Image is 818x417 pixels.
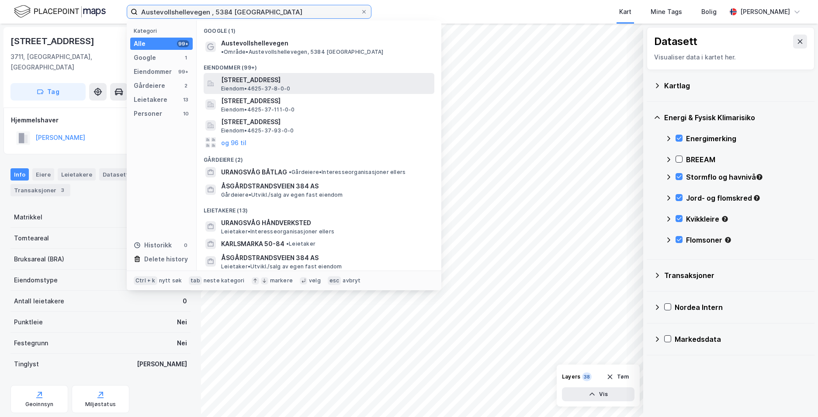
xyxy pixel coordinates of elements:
[10,52,156,73] div: 3711, [GEOGRAPHIC_DATA], [GEOGRAPHIC_DATA]
[144,254,188,264] div: Delete history
[221,218,431,228] span: URANGSVÅG HÅNDVERKSTED
[14,254,64,264] div: Bruksareal (BRA)
[686,133,808,144] div: Energimerking
[221,167,287,177] span: URANGSVÅG BÅTLAG
[134,66,172,77] div: Eiendommer
[270,277,293,284] div: markere
[289,169,291,175] span: •
[182,82,189,89] div: 2
[10,83,86,101] button: Tag
[183,296,187,306] div: 0
[134,52,156,63] div: Google
[774,375,818,417] iframe: Chat Widget
[177,40,189,47] div: 99+
[675,334,808,344] div: Markedsdata
[14,359,39,369] div: Tinglyst
[221,38,288,49] span: Austevollshellevegen
[221,228,334,235] span: Leietaker • Interesseorganisasjoner ellers
[14,296,64,306] div: Antall leietakere
[197,200,441,216] div: Leietakere (13)
[756,173,763,181] div: Tooltip anchor
[11,115,190,125] div: Hjemmelshaver
[221,137,246,148] button: og 96 til
[221,263,342,270] span: Leietaker • Utvikl./salg av egen fast eiendom
[58,168,96,181] div: Leietakere
[724,236,732,244] div: Tooltip anchor
[14,212,42,222] div: Matrikkel
[14,275,58,285] div: Eiendomstype
[137,359,187,369] div: [PERSON_NAME]
[286,240,289,247] span: •
[686,172,808,182] div: Stormflo og havnivå
[10,168,29,181] div: Info
[134,276,157,285] div: Ctrl + k
[328,276,341,285] div: esc
[182,110,189,117] div: 10
[177,338,187,348] div: Nei
[204,277,245,284] div: neste kategori
[177,317,187,327] div: Nei
[740,7,790,17] div: [PERSON_NAME]
[664,112,808,123] div: Energi & Fysisk Klimarisiko
[134,108,162,119] div: Personer
[182,54,189,61] div: 1
[221,239,284,249] span: KARLSMARKA 50-84
[182,242,189,249] div: 0
[654,35,697,49] div: Datasett
[14,338,48,348] div: Festegrunn
[189,276,202,285] div: tab
[134,38,146,49] div: Alle
[134,80,165,91] div: Gårdeiere
[562,373,580,380] div: Layers
[701,7,717,17] div: Bolig
[14,233,49,243] div: Tomteareal
[134,94,167,105] div: Leietakere
[221,127,294,134] span: Eiendom • 4625-37-93-0-0
[721,215,729,223] div: Tooltip anchor
[14,4,106,19] img: logo.f888ab2527a4732fd821a326f86c7f29.svg
[138,5,360,18] input: Søk på adresse, matrikkel, gårdeiere, leietakere eller personer
[221,85,290,92] span: Eiendom • 4625-37-8-0-0
[14,317,43,327] div: Punktleie
[10,184,70,196] div: Transaksjoner
[197,149,441,165] div: Gårdeiere (2)
[664,80,808,91] div: Kartlag
[675,302,808,313] div: Nordea Intern
[686,193,808,203] div: Jord- og flomskred
[286,240,315,247] span: Leietaker
[159,277,182,284] div: nytt søk
[582,372,592,381] div: 38
[309,277,321,284] div: velg
[289,169,406,176] span: Gårdeiere • Interesseorganisasjoner ellers
[562,387,634,401] button: Vis
[686,154,808,165] div: BREEAM
[753,194,761,202] div: Tooltip anchor
[343,277,360,284] div: avbryt
[221,253,431,263] span: ÅSGÅRDSTRANDSVEIEN 384 AS
[10,34,96,48] div: [STREET_ADDRESS]
[197,21,441,36] div: Google (1)
[221,49,383,56] span: Område • Austevollshellevegen, 5384 [GEOGRAPHIC_DATA]
[686,214,808,224] div: Kvikkleire
[221,191,343,198] span: Gårdeiere • Utvikl./salg av egen fast eiendom
[177,68,189,75] div: 99+
[601,370,634,384] button: Tøm
[25,401,54,408] div: Geoinnsyn
[99,168,132,181] div: Datasett
[221,117,431,127] span: [STREET_ADDRESS]
[58,186,67,195] div: 3
[664,270,808,281] div: Transaksjoner
[221,96,431,106] span: [STREET_ADDRESS]
[654,52,807,63] div: Visualiser data i kartet her.
[85,401,116,408] div: Miljøstatus
[197,57,441,73] div: Eiendommer (99+)
[221,106,295,113] span: Eiendom • 4625-37-111-0-0
[32,168,54,181] div: Eiere
[182,96,189,103] div: 13
[651,7,682,17] div: Mine Tags
[221,49,224,55] span: •
[686,235,808,245] div: Flomsoner
[221,181,431,191] span: ÅSGÅRDSTRANDSVEIEN 384 AS
[221,75,431,85] span: [STREET_ADDRESS]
